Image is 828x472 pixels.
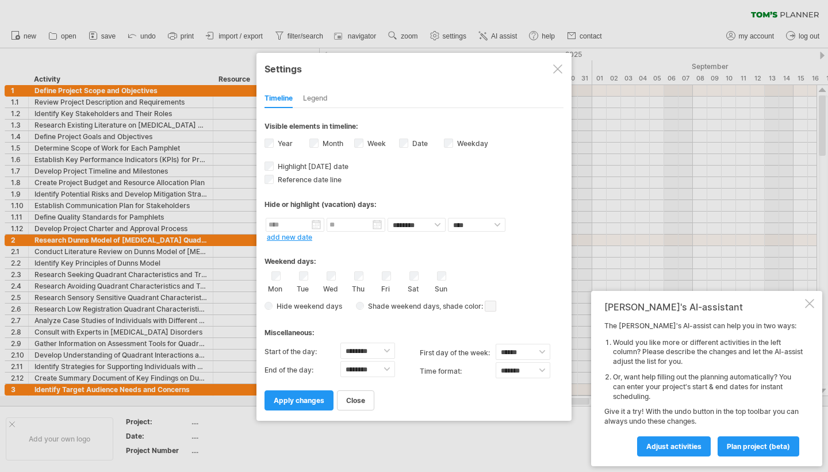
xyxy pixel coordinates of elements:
div: Visible elements in timeline: [264,122,563,134]
label: Month [320,139,343,148]
span: Hide weekend days [273,302,342,310]
a: Adjust activities [637,436,711,456]
span: Shade weekend days [364,302,439,310]
div: Settings [264,58,563,79]
label: Fri [378,282,393,293]
span: Highlight [DATE] date [275,162,348,171]
label: Sun [434,282,448,293]
label: Wed [323,282,338,293]
label: End of the day: [264,361,340,379]
label: Thu [351,282,365,293]
div: Weekend days: [264,246,563,268]
a: add new date [267,233,312,241]
label: Time format: [420,362,496,381]
span: Adjust activities [646,442,701,451]
div: The [PERSON_NAME]'s AI-assist can help you in two ways: Give it a try! With the undo button in th... [604,321,803,456]
div: [PERSON_NAME]'s AI-assistant [604,301,803,313]
li: Or, want help filling out the planning automatically? You can enter your project's start & end da... [613,373,803,401]
li: Would you like more or different activities in the left column? Please describe the changes and l... [613,338,803,367]
span: plan project (beta) [727,442,790,451]
span: close [346,396,365,405]
span: click here to change the shade color [485,301,496,312]
div: Legend [303,90,328,108]
label: Tue [296,282,310,293]
label: Start of the day: [264,343,340,361]
div: Miscellaneous: [264,317,563,340]
label: first day of the week: [420,344,496,362]
div: Timeline [264,90,293,108]
span: , shade color: [439,300,496,313]
a: apply changes [264,390,333,410]
a: plan project (beta) [718,436,799,456]
label: Weekday [455,139,488,148]
label: Year [275,139,293,148]
label: Date [410,139,428,148]
label: Week [365,139,386,148]
label: Mon [268,282,282,293]
span: Reference date line [275,175,342,184]
a: close [337,390,374,410]
label: Sat [406,282,420,293]
span: apply changes [274,396,324,405]
div: Hide or highlight (vacation) days: [264,200,563,209]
